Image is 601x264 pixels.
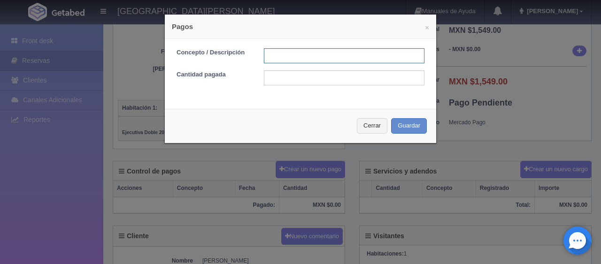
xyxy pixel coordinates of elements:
[170,48,257,57] label: Concepto / Descripción
[391,118,427,134] button: Guardar
[170,70,257,79] label: Cantidad pagada
[172,22,429,31] h4: Pagos
[357,118,387,134] button: Cerrar
[425,24,429,31] button: ×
